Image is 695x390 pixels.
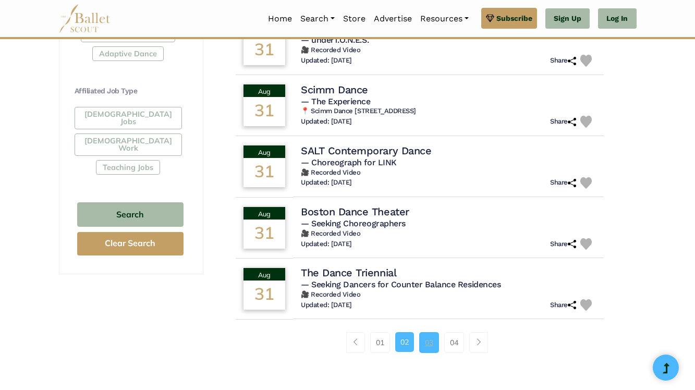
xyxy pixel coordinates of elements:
[243,281,285,310] div: 31
[301,107,596,116] h6: 📍 Scimm Dance [STREET_ADDRESS]
[301,229,596,238] h6: 🎥 Recorded Video
[550,240,576,249] h6: Share
[598,8,636,29] a: Log In
[419,332,439,353] a: 03
[301,117,352,126] h6: Updated: [DATE]
[550,56,576,65] h6: Share
[301,144,431,157] h4: SALT Contemporary Dance
[496,13,532,24] span: Subscribe
[243,84,285,97] div: Aug
[243,268,285,281] div: Aug
[370,332,390,353] a: 01
[75,86,186,96] h4: Affiliated Job Type
[301,301,352,310] h6: Updated: [DATE]
[301,266,396,279] h4: The Dance Triennial
[545,8,590,29] a: Sign Up
[301,157,396,167] span: — Choreograph for LINK
[550,178,576,187] h6: Share
[301,178,352,187] h6: Updated: [DATE]
[243,207,285,220] div: Aug
[301,56,352,65] h6: Updated: [DATE]
[264,8,296,30] a: Home
[301,205,409,218] h4: Boston Dance Theater
[296,8,339,30] a: Search
[481,8,537,29] a: Subscribe
[301,96,370,106] span: — The Experience
[550,117,576,126] h6: Share
[301,290,596,299] h6: 🎥 Recorded Video
[77,202,184,227] button: Search
[243,220,285,249] div: 31
[416,8,473,30] a: Resources
[301,46,596,55] h6: 🎥 Recorded Video
[243,145,285,158] div: Aug
[395,332,414,352] a: 02
[301,218,405,228] span: — Seeking Choreographers
[301,168,596,177] h6: 🎥 Recorded Video
[77,232,184,255] button: Clear Search
[444,332,464,353] a: 04
[339,8,370,30] a: Store
[243,158,285,187] div: 31
[346,332,494,353] nav: Page navigation example
[243,36,285,65] div: 31
[301,279,501,289] span: — Seeking Dancers for Counter Balance Residences
[370,8,416,30] a: Advertise
[486,13,494,24] img: gem.svg
[301,83,368,96] h4: Scimm Dance
[550,301,576,310] h6: Share
[301,35,369,45] span: — underT.O.N.E.S.
[301,240,352,249] h6: Updated: [DATE]
[243,97,285,126] div: 31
